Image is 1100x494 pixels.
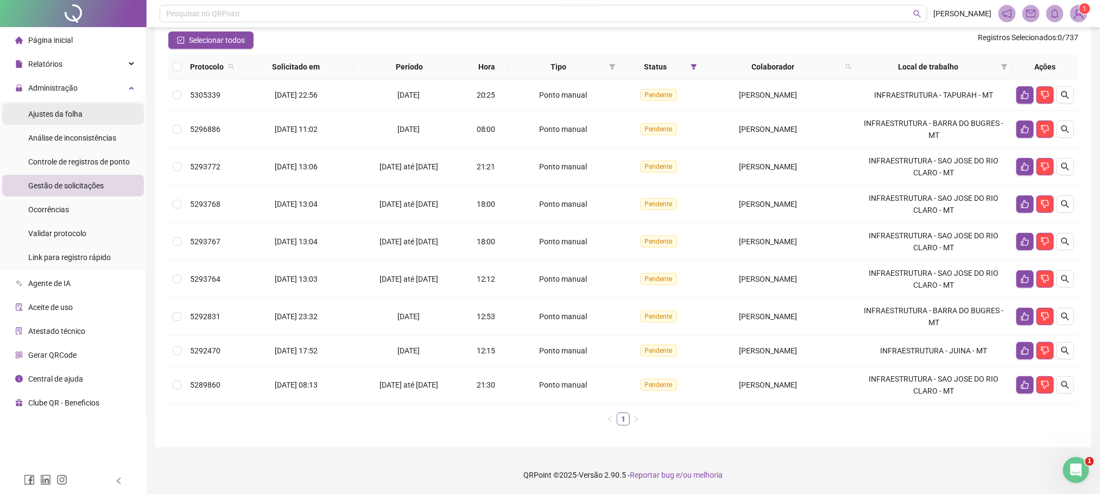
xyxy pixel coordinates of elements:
span: Pendente [641,273,677,285]
span: : 0 / 737 [978,31,1078,49]
span: Status [624,61,686,73]
span: Pendente [641,123,677,135]
span: Ponto manual [539,312,587,321]
span: Pendente [641,311,677,322]
span: [PERSON_NAME] [739,312,797,321]
span: [PERSON_NAME] [739,200,797,208]
span: qrcode [15,351,23,359]
span: like [1021,237,1029,246]
span: info-circle [15,375,23,383]
td: INFRAESTRUTURA - JUINA - MT [856,335,1012,366]
td: INFRAESTRUTURA - SAO JOSE DO RIO CLARO - MT [856,261,1012,298]
button: left [604,413,617,426]
th: Hora [466,54,508,80]
span: Selecionar todos [189,34,245,46]
span: linkedin [40,474,51,485]
span: Pendente [641,379,677,391]
span: filter [691,64,697,70]
span: 21:30 [477,381,496,389]
span: search [1061,200,1070,208]
span: 5293764 [190,275,220,283]
li: Próxima página [630,413,643,426]
span: like [1021,381,1029,389]
span: Análise de inconsistências [28,134,116,142]
span: Ajustes da folha [28,110,83,118]
span: Ponto manual [539,91,587,99]
span: search [843,59,854,75]
span: like [1021,275,1029,283]
span: [DATE] 13:06 [275,162,318,171]
span: 5293767 [190,237,220,246]
td: INFRAESTRUTURA - SAO JOSE DO RIO CLARO - MT [856,366,1012,404]
div: Ações [1016,61,1074,73]
span: left [115,477,123,485]
span: 21:21 [477,162,496,171]
span: Ocorrências [28,205,69,214]
iframe: Intercom live chat [1063,457,1089,483]
span: like [1021,162,1029,171]
span: 08:00 [477,125,496,134]
sup: Atualize o seu contato no menu Meus Dados [1079,3,1090,14]
span: filter [607,59,618,75]
span: search [1061,162,1070,171]
th: Período [353,54,466,80]
span: 20:25 [477,91,496,99]
span: home [15,36,23,44]
span: Pendente [641,236,677,248]
span: [PERSON_NAME] [739,125,797,134]
span: [DATE] [398,312,420,321]
span: 12:12 [477,275,496,283]
span: Aceite de uso [28,303,73,312]
li: Página anterior [604,413,617,426]
span: [PERSON_NAME] [934,8,992,20]
span: Administração [28,84,78,92]
span: 5305339 [190,91,220,99]
span: Link para registro rápido [28,253,111,262]
span: check-square [177,36,185,44]
span: Reportar bug e/ou melhoria [630,471,723,479]
span: mail [1026,9,1036,18]
span: filter [999,59,1010,75]
span: Ponto manual [539,237,587,246]
span: search [845,64,852,70]
span: [DATE] [398,125,420,134]
button: right [630,413,643,426]
span: Registros Selecionados [978,33,1056,42]
span: Agente de IA [28,279,71,288]
span: [DATE] [398,91,420,99]
span: Protocolo [190,61,224,73]
span: notification [1002,9,1012,18]
span: Local de trabalho [861,61,997,73]
span: audit [15,303,23,311]
span: search [1061,91,1070,99]
span: dislike [1041,125,1050,134]
span: [DATE] até [DATE] [380,237,438,246]
span: [DATE] 11:02 [275,125,318,134]
span: Pendente [641,89,677,101]
span: dislike [1041,312,1050,321]
span: 1 [1083,5,1086,12]
span: [PERSON_NAME] [739,91,797,99]
span: dislike [1041,237,1050,246]
span: search [1061,381,1070,389]
span: dislike [1041,346,1050,355]
span: dislike [1041,381,1050,389]
span: Validar protocolo [28,229,86,238]
span: bell [1050,9,1060,18]
span: Pendente [641,198,677,210]
span: facebook [24,474,35,485]
span: file [15,60,23,68]
td: INFRAESTRUTURA - BARRA DO BUGRES - MT [856,298,1012,335]
span: search [1061,237,1070,246]
span: [DATE] [398,346,420,355]
span: right [633,416,640,422]
span: Controle de registros de ponto [28,157,130,166]
span: search [1061,346,1070,355]
span: Relatórios [28,60,62,68]
span: Página inicial [28,36,73,45]
span: [DATE] até [DATE] [380,381,438,389]
th: Solicitado em [239,54,353,80]
span: 5296886 [190,125,220,134]
span: instagram [56,474,67,485]
span: [PERSON_NAME] [739,275,797,283]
